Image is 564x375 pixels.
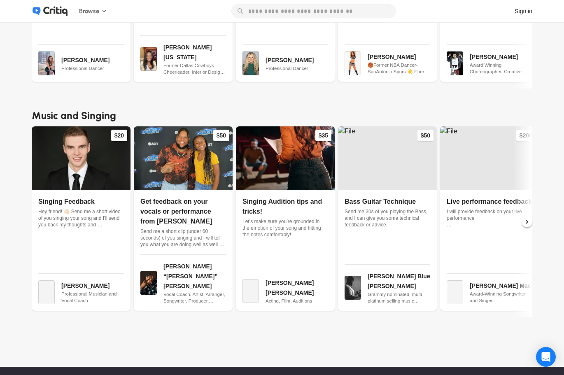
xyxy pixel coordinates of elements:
img: File [38,280,55,304]
span: [PERSON_NAME] [470,54,518,60]
img: File [440,126,539,190]
span: [PERSON_NAME] Blue [PERSON_NAME] [368,273,430,289]
div: $20 [111,130,127,141]
img: File [140,271,157,295]
div: $50 [213,130,229,141]
img: File [38,51,55,75]
p: Send me a short clip (under 60 seconds) of you singing and I will tell you what you are doing wel... [140,228,226,248]
span: Award Winning Choreographer, Creative Director, Instructor, TV Judge [470,62,532,75]
span: Vocal Coach, Artist, Arranger, Songwriter, Producer, [PERSON_NAME] Uncle & [PERSON_NAME] Duo, AGT... [163,291,226,304]
span: [PERSON_NAME] “[PERSON_NAME]” [PERSON_NAME] [163,263,217,289]
span: Get feedback on your vocals or performance from [PERSON_NAME] [140,198,212,225]
div: $35 [315,130,331,141]
span: Professional Dancer [61,65,124,72]
span: Live performance feedback [447,198,532,205]
span: [PERSON_NAME][US_STATE] [163,44,212,61]
span: [PERSON_NAME] [PERSON_NAME] [266,280,314,296]
span: Acting, Film, Auditions [266,298,328,304]
span: Award-Winning Songwriter and Singer [470,291,532,304]
span: Professional Dancer [266,65,328,72]
a: $50Bass Guitar TechniqueSend me 30s of you playing the Bass, and I can give you some technical fe... [338,126,437,311]
a: $20Singing FeedbackHey friend! 👋🏻 Send me a short video of you singing your song and I'll send yo... [32,126,131,311]
span: [PERSON_NAME] [266,57,314,63]
p: I will provide feedback on your live performance This is not about your song. [447,208,532,228]
img: File [242,279,259,303]
img: File [345,51,361,75]
span: Singing Feedback [38,198,95,205]
div: Open Intercom Messenger [536,347,556,367]
span: [PERSON_NAME] [61,57,110,63]
h2: Music and Singing [32,108,532,123]
p: Send me 30s of you playing the Bass, and I can give you some technical feedback or advice. [345,208,430,228]
span: [PERSON_NAME] [61,282,110,289]
a: $200Live performance feedbackI will provide feedback on your live performance This is not about y... [440,126,539,311]
img: File [345,276,361,300]
span: Browse [79,7,99,16]
p: Hey friend! 👋🏻 Send me a short video of you singing your song and I'll send you back my thoughts ... [38,208,124,228]
span: Former Dallas Cowboys Cheerleader, Interior Design Expert, Career and Resume design [163,62,226,75]
span: Bass Guitar Technique [345,198,416,205]
img: File [447,280,463,304]
div: $50 [417,130,433,141]
span: 🏀Former NBA Dancer-SanAntonio Spurs ☀️ Energy 💃🏽Dancer 💪🏽Fitness Instructor👯‍♀️Choreographer [PER... [368,62,430,75]
span: Professional Musician and Vocal Coach [61,291,124,304]
img: File [242,51,259,75]
img: File [447,51,463,75]
span: [PERSON_NAME] Mac [470,282,531,289]
img: File [236,126,335,190]
span: [PERSON_NAME] [368,54,416,60]
img: File [134,126,233,190]
span: Singing Audition tips and tricks! [242,198,322,215]
img: File [140,47,157,71]
a: $50Get feedback on your vocals or performance from [PERSON_NAME]Send me a short clip (under 60 se... [134,126,233,311]
p: Let’s make sure you’re grounded in the emotion of your song and hitting the notes comfortably! [242,218,328,238]
div: Sign in [515,7,532,16]
a: $35Singing Audition tips and tricks!Let’s make sure you’re grounded in the emotion of your song a... [236,126,335,311]
img: File [338,126,437,190]
span: Grammy nominated, multi-platinum selling music producer. [368,291,430,304]
img: File [32,126,131,190]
